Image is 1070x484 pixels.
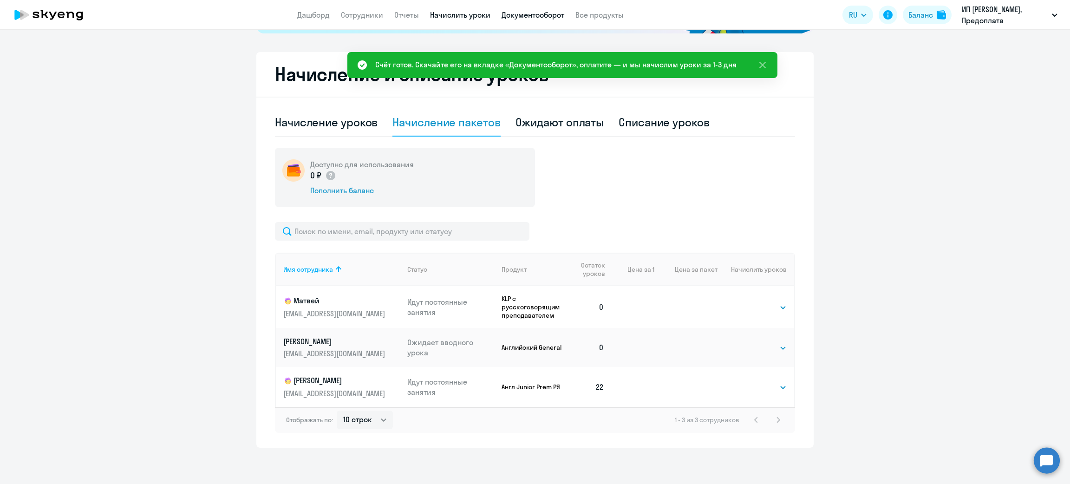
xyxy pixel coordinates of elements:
td: 0 [564,328,612,367]
p: [PERSON_NAME] [283,375,387,386]
a: childМатвей[EMAIL_ADDRESS][DOMAIN_NAME] [283,295,400,319]
p: 0 ₽ [310,170,336,182]
img: balance [937,10,946,20]
p: Англ Junior Prem РЯ [502,383,564,391]
div: Счёт готов. Скачайте его на вкладке «Документооборот», оплатите — и мы начислим уроки за 1-3 дня [375,59,737,70]
a: Дашборд [297,10,330,20]
p: [EMAIL_ADDRESS][DOMAIN_NAME] [283,388,387,399]
a: Документооборот [502,10,564,20]
a: Начислить уроки [430,10,490,20]
div: Продукт [502,265,564,274]
div: Баланс [908,9,933,20]
div: Имя сотрудника [283,265,400,274]
a: Все продукты [575,10,624,20]
span: RU [849,9,857,20]
div: Начисление уроков [275,115,378,130]
div: Статус [407,265,495,274]
span: Отображать по: [286,416,333,424]
div: Пополнить баланс [310,185,414,196]
a: child[PERSON_NAME][EMAIL_ADDRESS][DOMAIN_NAME] [283,375,400,399]
p: Идут постоянные занятия [407,297,495,317]
p: Ожидает вводного урока [407,337,495,358]
span: Остаток уроков [572,261,605,278]
p: Матвей [283,295,387,307]
img: wallet-circle.png [282,159,305,182]
th: Цена за пакет [654,253,718,286]
a: Отчеты [394,10,419,20]
div: Ожидают оплаты [515,115,604,130]
div: Продукт [502,265,527,274]
p: Английский General [502,343,564,352]
div: Остаток уроков [572,261,612,278]
input: Поиск по имени, email, продукту или статусу [275,222,529,241]
div: Статус [407,265,427,274]
button: Балансbalance [903,6,952,24]
div: Имя сотрудника [283,265,333,274]
img: child [283,296,293,306]
p: Идут постоянные занятия [407,377,495,397]
th: Цена за 1 [612,253,654,286]
h5: Доступно для использования [310,159,414,170]
p: ИП [PERSON_NAME], Предоплата [962,4,1048,26]
img: child [283,376,293,386]
p: [EMAIL_ADDRESS][DOMAIN_NAME] [283,308,387,319]
p: [PERSON_NAME] [283,336,387,347]
td: 22 [564,367,612,407]
th: Начислить уроков [718,253,794,286]
a: Сотрудники [341,10,383,20]
div: Списание уроков [619,115,710,130]
button: RU [842,6,873,24]
p: KLP с русскоговорящим преподавателем [502,294,564,320]
td: 0 [564,286,612,328]
a: [PERSON_NAME][EMAIL_ADDRESS][DOMAIN_NAME] [283,336,400,359]
p: [EMAIL_ADDRESS][DOMAIN_NAME] [283,348,387,359]
h2: Начисление и списание уроков [275,63,795,85]
button: ИП [PERSON_NAME], Предоплата [957,4,1062,26]
div: Начисление пакетов [392,115,500,130]
span: 1 - 3 из 3 сотрудников [675,416,739,424]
